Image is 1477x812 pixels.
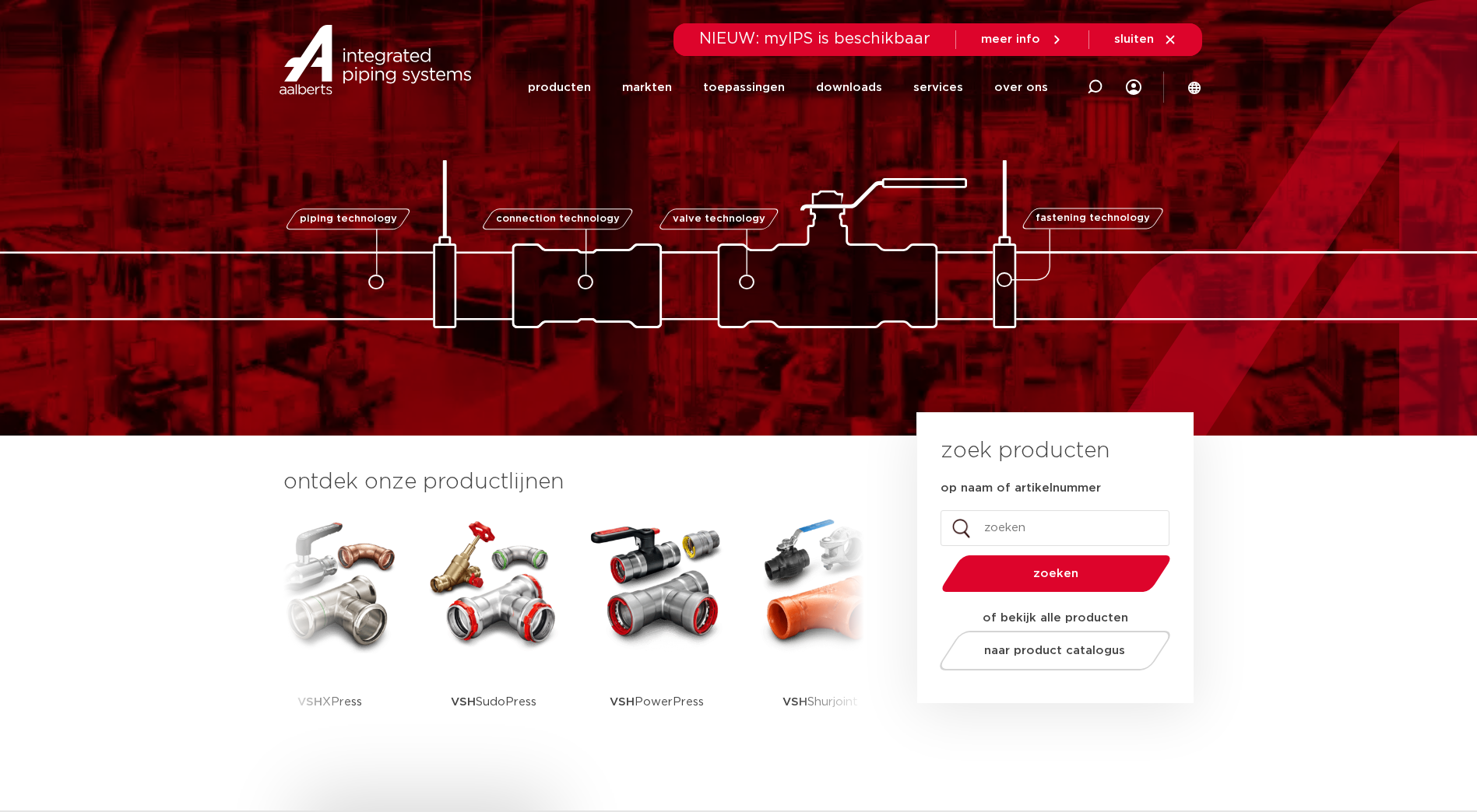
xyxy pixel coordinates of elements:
[913,58,963,117] a: services
[451,696,476,708] strong: VSH
[451,653,536,751] p: SudoPress
[1114,33,1177,47] a: sluiten
[528,58,591,117] a: producten
[983,612,1128,624] strong: of bekijk alle producten
[673,214,765,224] span: valve technology
[935,631,1174,670] a: naar product catalogus
[782,653,858,751] p: Shurjoint
[587,513,727,751] a: VSHPowerPress
[283,467,864,498] h3: ontdek onze productlijnen
[982,568,1131,579] span: zoeken
[699,31,930,47] span: NIEUW: myIPS is beschikbaar
[981,33,1040,45] span: meer info
[495,214,619,224] span: connection technology
[981,33,1064,47] a: meer info
[528,58,1048,117] nav: Menu
[1114,33,1154,45] span: sluiten
[941,436,1110,467] h3: zoek producten
[297,696,322,708] strong: VSH
[935,554,1176,593] button: zoeken
[610,696,635,708] strong: VSH
[1036,214,1150,224] span: fastening technology
[300,214,397,224] span: piping technology
[782,696,807,708] strong: VSH
[424,513,564,751] a: VSHSudoPress
[751,513,891,751] a: VSHShurjoint
[610,653,704,751] p: PowerPress
[260,513,400,751] a: VSHXPress
[994,58,1048,117] a: over ons
[297,653,362,751] p: XPress
[622,58,672,117] a: markten
[816,58,882,117] a: downloads
[703,58,785,117] a: toepassingen
[941,481,1101,496] label: op naam of artikelnummer
[984,645,1125,656] span: naar product catalogus
[941,510,1169,546] input: zoeken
